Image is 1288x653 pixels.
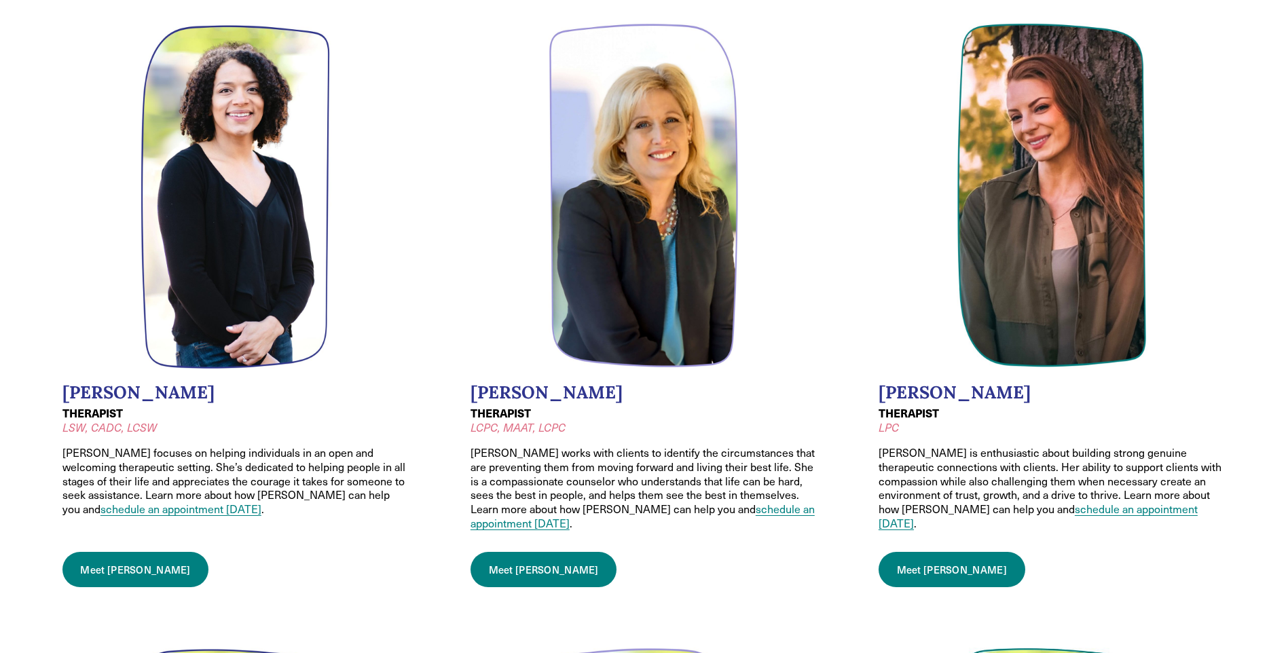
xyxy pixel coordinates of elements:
[141,23,331,369] img: Headshot of Lauren Mason, LSW, CADC, LCSW. Lauren is a therapist at Ivy Lane Counseling.
[879,502,1198,530] a: schedule an appointment [DATE]
[62,446,409,517] p: [PERSON_NAME] focuses on helping individuals in an open and welcoming therapeutic setting. She’s ...
[957,23,1147,369] img: Headshot of Hannah Anderson
[471,502,815,530] a: schedule an appointment [DATE]
[62,405,123,421] strong: THERAPIST
[471,446,817,531] p: [PERSON_NAME] works with clients to identify the circumstances that are preventing them from movi...
[62,552,209,587] a: Meet [PERSON_NAME]
[879,420,899,434] em: LPC
[100,502,261,516] a: schedule an appointment [DATE]
[879,552,1025,587] a: Meet [PERSON_NAME]
[879,382,1226,403] h2: [PERSON_NAME]
[879,405,939,421] strong: THERAPIST
[62,420,157,434] em: LSW, CADC, LCSW
[879,446,1226,531] p: [PERSON_NAME] is enthusiastic about building strong genuine therapeutic connections with clients....
[471,420,566,434] em: LCPC, MAAT, LCPC
[471,405,531,421] strong: THERAPIST
[62,382,409,403] h2: [PERSON_NAME]
[471,382,817,403] h2: [PERSON_NAME]
[549,23,739,369] img: Headshot of Caroline Egbers, LCPC
[471,552,617,587] a: Meet [PERSON_NAME]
